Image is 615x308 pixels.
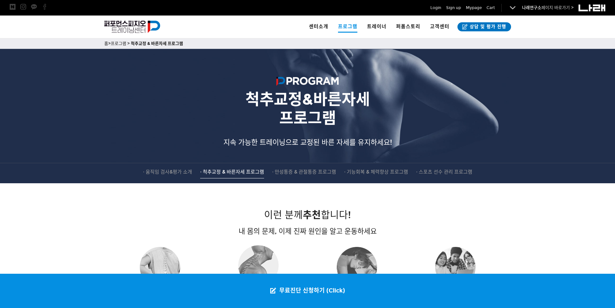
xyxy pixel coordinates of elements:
span: 지속 가능한 트레이닝으로 교정된 바른 자세를 유지하세요! [223,138,392,147]
a: Login [430,5,441,11]
strong: 나래연구소 [522,5,541,10]
span: · 스포츠 선수 관리 프로그램 [416,169,472,175]
img: 자세불균형 - 예시 아이콘 [337,247,377,287]
a: · 기능회복 & 체력향상 프로그램 [344,168,408,178]
a: 트레이너 [362,16,391,38]
img: 성장 청소년 - 예시 아이콘 [435,247,476,287]
a: 프로그램 [333,16,362,38]
span: 이런 분께 합니다! [264,209,351,221]
a: 나래연구소페이지 바로가기 > [522,5,574,10]
a: 척추교정 & 바른자세 프로그램 [131,41,183,46]
span: · 척추교정 & 바른자세 프로그램 [200,169,264,175]
p: > > [104,40,511,47]
img: 거북목&오다리 - 예시 아이콘 [238,245,279,286]
span: · 만성통증 & 관절통증 프로그램 [272,169,336,175]
span: · 기능회복 & 체력향상 프로그램 [344,169,408,175]
span: 센터소개 [309,24,328,29]
a: · 움직임 검사&평가 소개 [143,168,192,178]
span: 내 몸의 문제, 이제 진짜 원인을 알고 운동하세요 [239,227,377,236]
a: · 척추교정 & 바른자세 프로그램 [200,168,264,178]
a: 홈 [104,41,108,46]
a: 센터소개 [304,16,333,38]
span: 프로그램 [338,21,357,33]
img: 척추측만증 - 예시 아이콘 [140,247,180,287]
a: 고객센터 [425,16,454,38]
a: 무료진단 신청하기 (Click) [264,274,352,308]
span: 트레이너 [367,24,386,29]
span: · 움직임 검사&평가 소개 [143,169,192,175]
span: 상담 및 평가 진행 [468,24,506,30]
span: 퍼폼스토리 [396,24,420,29]
a: 프로그램 [111,41,126,46]
a: Mypage [466,5,482,11]
strong: 척추교정&바른자세 [245,90,370,109]
a: 퍼폼스토리 [391,16,425,38]
a: Sign up [446,5,461,11]
a: 상담 및 평가 진행 [457,22,511,31]
strong: 프로그램 [279,109,336,128]
span: 고객센터 [430,24,449,29]
img: PROGRAM [276,77,339,88]
a: · 만성통증 & 관절통증 프로그램 [272,168,336,178]
a: · 스포츠 선수 관리 프로그램 [416,168,472,178]
strong: 추천 [303,209,321,221]
a: Cart [487,5,495,11]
